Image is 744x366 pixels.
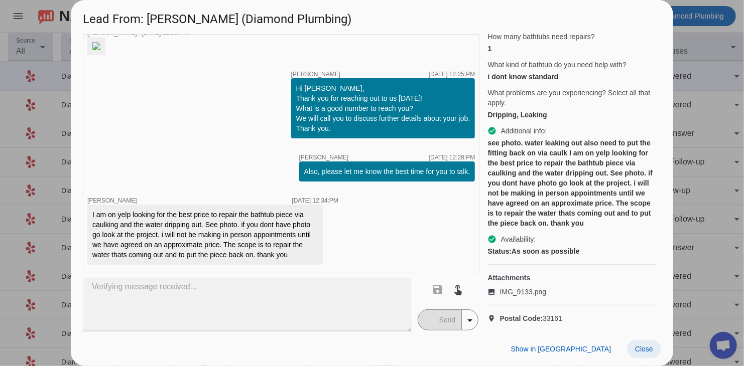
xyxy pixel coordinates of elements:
[487,247,511,255] strong: Status:
[292,198,338,204] div: [DATE] 12:34:PM
[635,345,653,353] span: Close
[487,60,626,70] span: What kind of bathtub do you need help with?
[304,166,470,176] div: Also, please let me know the best time for you to talk.​
[429,154,475,160] div: [DATE] 12:28:PM
[487,110,657,120] div: Dripping, Leaking
[291,71,341,77] span: [PERSON_NAME]
[500,313,562,323] span: 33161
[92,210,318,260] div: I am on yelp looking for the best price to repair the bathtub piece via caulking and the water dr...
[487,246,657,256] div: As soon as possible
[501,126,547,136] span: Additional info:
[487,44,657,54] div: 1
[627,340,661,358] button: Close
[501,234,536,244] span: Availability:
[487,288,500,296] mat-icon: image
[87,197,137,204] span: [PERSON_NAME]
[92,42,100,50] img: 3WBETr1QL3s530ynNSZlvQ
[487,72,657,82] div: i dont know standard
[487,88,657,108] span: What problems are you experiencing? Select all that apply.
[487,126,497,135] mat-icon: check_circle
[429,71,475,77] div: [DATE] 12:25:PM
[503,340,619,358] button: Show in [GEOGRAPHIC_DATA]
[487,235,497,244] mat-icon: check_circle
[487,287,657,297] a: IMG_9133.png
[299,154,349,160] span: [PERSON_NAME]
[487,273,657,283] h4: Attachments
[511,345,611,353] span: Show in [GEOGRAPHIC_DATA]
[452,283,464,295] mat-icon: touch_app
[487,138,657,228] div: see photo. water leaking out also need to put the fitting back on via caulk I am on yelp looking ...
[487,32,594,42] span: How many bathtubs need repairs?
[464,314,476,326] mat-icon: arrow_drop_down
[142,30,188,36] div: [DATE] 12:25:PM
[500,314,543,322] strong: Postal Code:
[500,287,546,297] span: IMG_9133.png
[487,314,500,322] mat-icon: location_on
[296,83,470,133] div: Hi [PERSON_NAME], Thank you for reaching out to us [DATE]! What is a good number to reach you? We...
